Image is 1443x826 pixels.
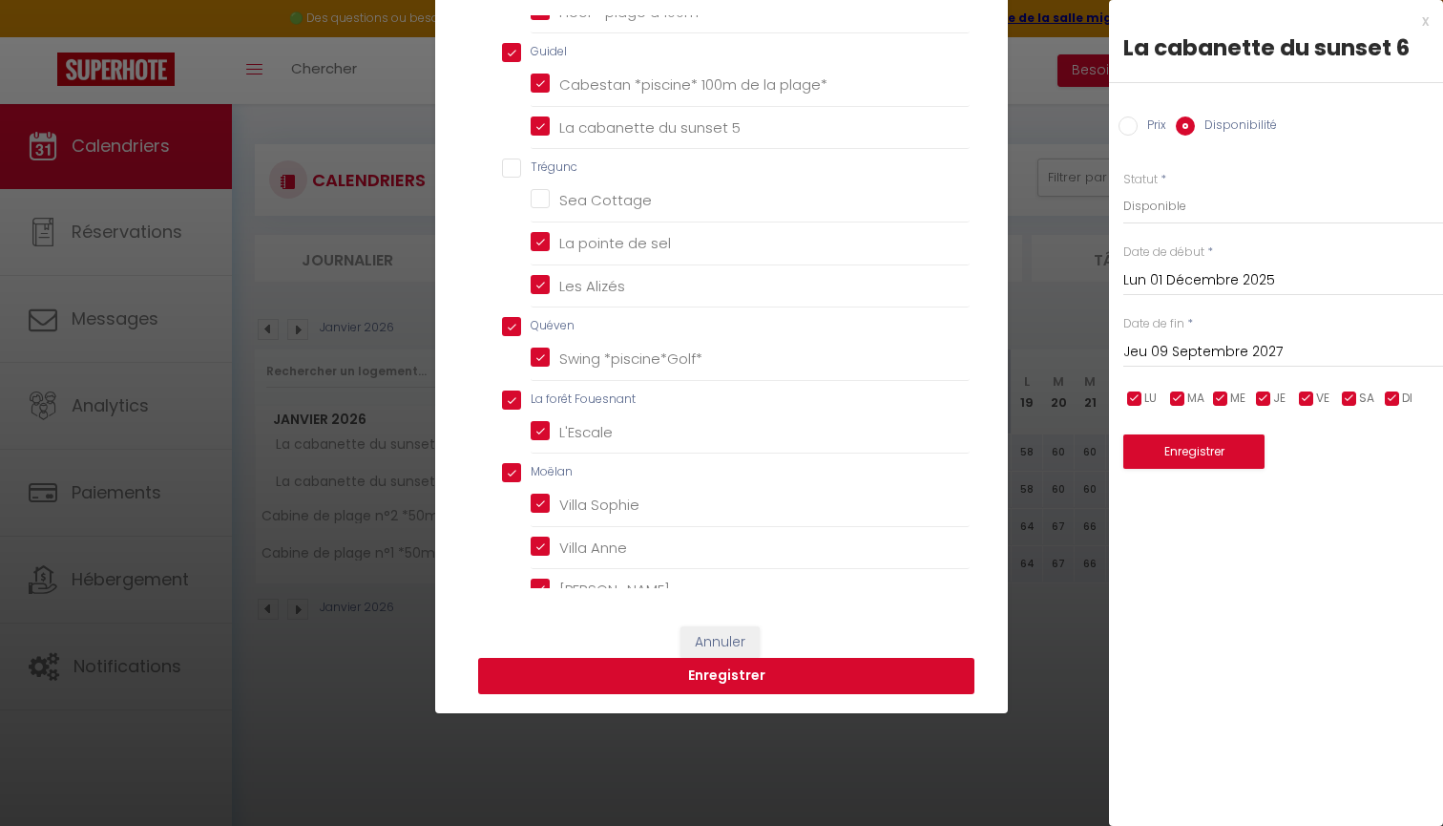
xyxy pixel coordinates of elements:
span: LU [1144,390,1157,408]
span: DI [1402,390,1412,408]
span: L'Escale [559,422,613,442]
label: Date de fin [1123,315,1184,333]
span: Les Alizés [559,276,625,296]
button: Enregistrer [1123,434,1265,469]
label: Date de début [1123,244,1204,262]
div: La cabanette du sunset 6 [1123,32,1429,63]
span: MA [1187,390,1204,408]
div: x [1109,10,1429,32]
span: JE [1273,390,1286,408]
label: Disponibilité [1195,116,1277,138]
span: La cabanette du sunset 5 [559,117,741,138]
span: ME [1230,390,1245,408]
span: Heol * plage à 100m* [559,2,705,22]
span: VE [1316,390,1329,408]
label: Prix [1138,116,1166,138]
button: Enregistrer [478,658,974,694]
span: Villa Anne [559,538,627,558]
button: Ouvrir le widget de chat LiveChat [15,8,73,65]
button: Annuler [680,626,760,659]
label: Statut [1123,171,1158,189]
span: SA [1359,390,1374,408]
